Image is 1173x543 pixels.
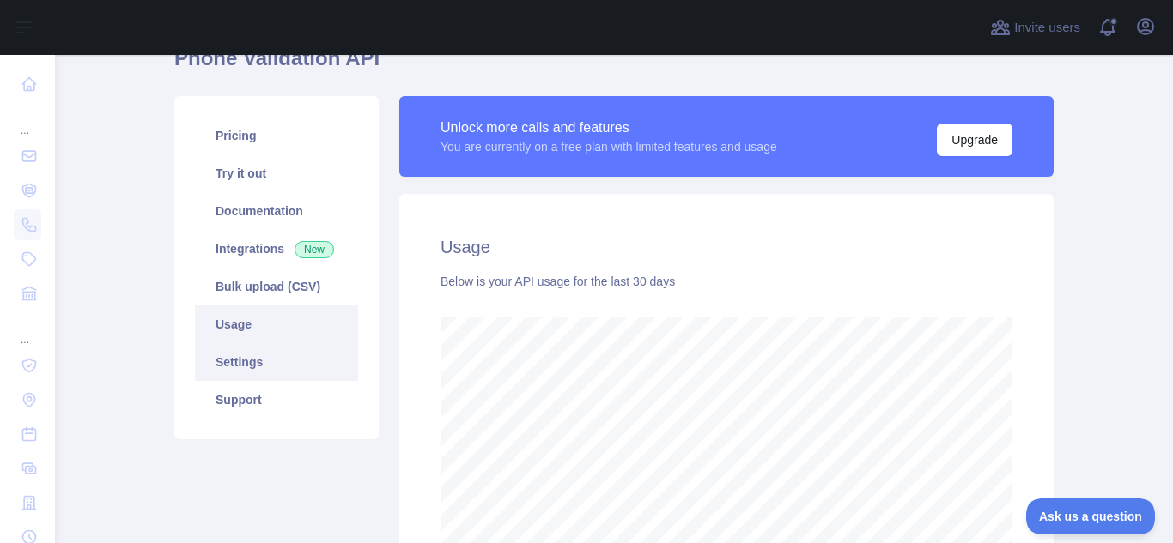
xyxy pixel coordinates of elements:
[441,273,1012,290] div: Below is your API usage for the last 30 days
[14,312,41,347] div: ...
[1026,498,1156,534] iframe: Toggle Customer Support
[937,124,1012,156] button: Upgrade
[174,45,1054,86] h1: Phone Validation API
[195,192,358,230] a: Documentation
[195,343,358,381] a: Settings
[14,103,41,137] div: ...
[195,154,358,192] a: Try it out
[195,230,358,268] a: Integrations New
[295,241,334,258] span: New
[195,117,358,154] a: Pricing
[195,305,358,343] a: Usage
[195,268,358,305] a: Bulk upload (CSV)
[441,138,777,155] div: You are currently on a free plan with limited features and usage
[441,235,1012,259] h2: Usage
[441,118,777,138] div: Unlock more calls and features
[1014,18,1080,38] span: Invite users
[987,14,1084,41] button: Invite users
[195,381,358,419] a: Support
